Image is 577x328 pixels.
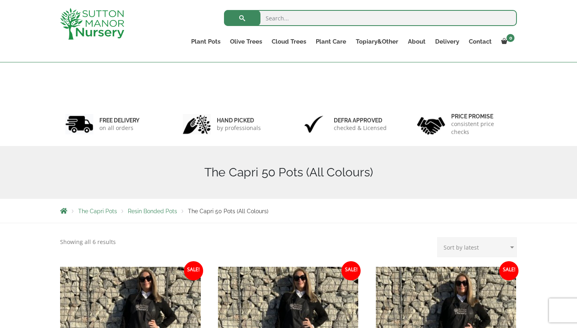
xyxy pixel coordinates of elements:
a: Contact [464,36,496,47]
a: The Capri Pots [78,208,117,214]
a: Olive Trees [225,36,267,47]
span: 0 [506,34,514,42]
p: on all orders [99,124,139,132]
a: Cloud Trees [267,36,311,47]
p: consistent price checks [451,120,512,136]
a: Plant Care [311,36,351,47]
img: 3.jpg [300,114,328,134]
a: Plant Pots [186,36,225,47]
p: checked & Licensed [334,124,387,132]
a: Delivery [430,36,464,47]
h1: The Capri 50 Pots (All Colours) [60,165,517,180]
nav: Breadcrumbs [60,208,517,214]
p: Showing all 6 results [60,237,116,247]
p: by professionals [217,124,261,132]
h6: hand picked [217,117,261,124]
a: Resin Bonded Pots [128,208,177,214]
h6: Price promise [451,113,512,120]
img: logo [60,8,124,40]
a: About [403,36,430,47]
h6: Defra approved [334,117,387,124]
span: Sale! [341,261,361,280]
select: Shop order [437,237,517,257]
span: Sale! [499,261,518,280]
h6: FREE DELIVERY [99,117,139,124]
img: 2.jpg [183,114,211,134]
span: The Capri 50 Pots (All Colours) [188,208,268,214]
img: 4.jpg [417,112,445,136]
a: 0 [496,36,517,47]
img: 1.jpg [65,114,93,134]
span: Sale! [184,261,203,280]
a: Topiary&Other [351,36,403,47]
input: Search... [224,10,517,26]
